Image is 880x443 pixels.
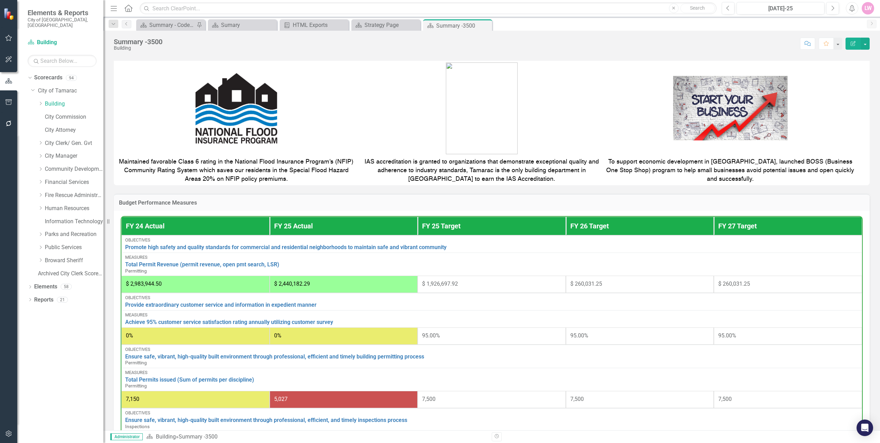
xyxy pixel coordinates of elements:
[45,205,103,213] a: Human Resources
[125,319,858,325] a: Achieve 95% customer service satisfaction rating annually utilizing customer survey
[125,417,858,423] a: Ensure safe, vibrant, high-quality built environment through professional, efficient, and timely ...
[125,313,858,317] div: Measures
[45,257,103,265] a: Broward Sheriff
[66,75,77,81] div: 94
[422,280,458,287] span: $ 1,926,697.92
[121,310,862,327] td: Double-Click to Edit Right Click for Context Menu
[737,2,824,14] button: [DATE]-25
[125,268,147,274] span: Permitting
[364,21,419,29] div: Strategy Page
[673,76,788,140] img: 10 Top Tips For Starting a Business in France
[121,368,862,391] td: Double-Click to Edit Right Click for Context Menu
[125,360,147,365] span: Permitting
[121,235,862,253] td: Double-Click to Edit Right Click for Context Menu
[125,262,858,268] a: Total Permit Revenue (permit revenue, open pmt search, LSR)
[680,3,715,13] button: Search
[274,332,281,339] span: 0%
[45,191,103,199] a: Fire Rescue Administration
[125,383,147,388] span: Permitting
[126,396,139,402] span: 7,150
[45,113,103,121] a: City Commission
[125,377,858,383] a: Total Permits issued (Sum of permits per discipline)
[61,284,72,290] div: 58
[862,2,874,14] button: LW
[210,21,275,29] a: Sumary
[274,396,288,402] span: 5,027
[359,156,604,185] td: IAS accreditation is granted to organizations that demonstrate exceptional quality and adherence ...
[196,73,277,144] img: Community Rating System | Kill Devil Hills, NC! - Official Website
[114,46,162,51] div: Building
[110,433,143,440] span: Administrator
[125,411,858,415] div: Objectives
[38,87,103,95] a: City of Tamarac
[221,21,275,29] div: Sumary
[34,74,62,82] a: Scorecards
[125,244,858,250] a: Promote high safety and quality standards for commercial and residential neighborhoods to maintai...
[126,280,162,287] span: $ 2,983,944.50
[718,396,732,402] span: 7,500
[281,21,347,29] a: HTML Exports
[125,255,858,260] div: Measures
[156,433,176,440] a: Building
[604,156,856,185] td: To support economic development in [GEOGRAPHIC_DATA], launched BOSS (Business One Stop Shop) prog...
[114,38,162,46] div: Summary -3500
[121,345,862,368] td: Double-Click to Edit Right Click for Context Menu
[140,2,717,14] input: Search ClearPoint...
[114,156,359,185] td: Maintained favorable Class 6 rating in the National Flood Insurance Program's (NFIP) Community Ra...
[28,55,97,67] input: Search Below...
[45,139,103,147] a: City Clerk/ Gen. Gvt
[718,332,736,339] span: 95.00%
[45,178,103,186] a: Financial Services
[45,244,103,252] a: Public Services
[125,370,858,375] div: Measures
[126,332,133,339] span: 0%
[45,152,103,160] a: City Manager
[125,347,858,352] div: Objectives
[125,354,858,360] a: Ensure safe, vibrant, high-quality built environment through professional, efficient and timely b...
[125,302,858,308] a: Provide extraordinary customer service and information in expedient manner
[45,165,103,173] a: Community Development
[570,396,584,402] span: 7,500
[422,332,440,339] span: 95.00%
[146,433,487,441] div: »
[121,253,862,276] td: Double-Click to Edit Right Click for Context Menu
[45,230,103,238] a: Parks and Recreation
[125,295,858,300] div: Objectives
[125,424,150,429] span: Inspections
[57,297,68,303] div: 21
[353,21,419,29] a: Strategy Page
[570,280,602,287] span: $ 260,031.25
[28,39,97,47] a: Building
[274,280,310,287] span: $ 2,440,182.29
[179,433,218,440] div: Summary -3500
[739,4,822,13] div: [DATE]-25
[446,62,518,154] img: image_1b3miuje6ei6y.png
[422,396,436,402] span: 7,500
[28,17,97,28] small: City of [GEOGRAPHIC_DATA], [GEOGRAPHIC_DATA]
[690,5,705,11] span: Search
[45,218,103,226] a: Information Technology
[38,270,103,278] a: Archived City Clerk Scorecard
[718,280,750,287] span: $ 260,031.25
[45,100,103,108] a: Building
[34,283,57,291] a: Elements
[3,8,16,20] img: ClearPoint Strategy
[436,21,490,30] div: Summary -3500
[119,200,864,206] h3: Budget Performance Measures
[45,126,103,134] a: City Attorney
[570,332,588,339] span: 95.00%
[293,21,347,29] div: HTML Exports
[121,408,862,431] td: Double-Click to Edit Right Click for Context Menu
[125,238,858,243] div: Objectives
[857,420,873,436] div: Open Intercom Messenger
[34,296,53,304] a: Reports
[28,9,97,17] span: Elements & Reports
[138,21,195,29] a: Summary - Code Enforcement (3020)
[149,21,195,29] div: Summary - Code Enforcement (3020)
[121,293,862,310] td: Double-Click to Edit Right Click for Context Menu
